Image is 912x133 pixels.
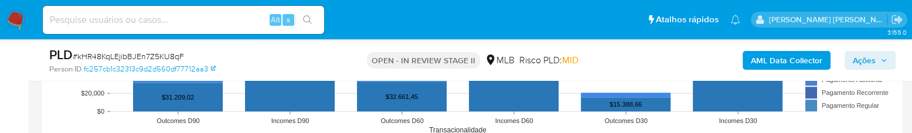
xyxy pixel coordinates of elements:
[84,64,216,74] a: fc257cb1c32313c9d2d560df77712aa3
[562,53,578,67] span: MID
[730,15,740,25] a: Notificações
[43,12,324,28] input: Pesquise usuários ou casos...
[887,28,906,37] span: 3.155.0
[485,54,515,67] div: MLB
[769,14,887,25] p: alessandra.barbosa@mercadopago.com
[751,51,822,70] b: AML Data Collector
[367,52,480,69] p: OPEN - IN REVIEW STAGE II
[271,14,280,25] span: Alt
[519,54,578,67] span: Risco PLD:
[73,50,184,62] span: # kHR48KqLEjibBJEn7Z5KU8qF
[49,64,81,74] b: Person ID
[656,13,719,26] span: Atalhos rápidos
[845,51,896,70] button: Ações
[49,45,73,64] b: PLD
[295,12,319,28] button: search-icon
[853,51,876,70] span: Ações
[891,13,903,26] a: Sair
[287,14,290,25] span: s
[743,51,831,70] button: AML Data Collector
